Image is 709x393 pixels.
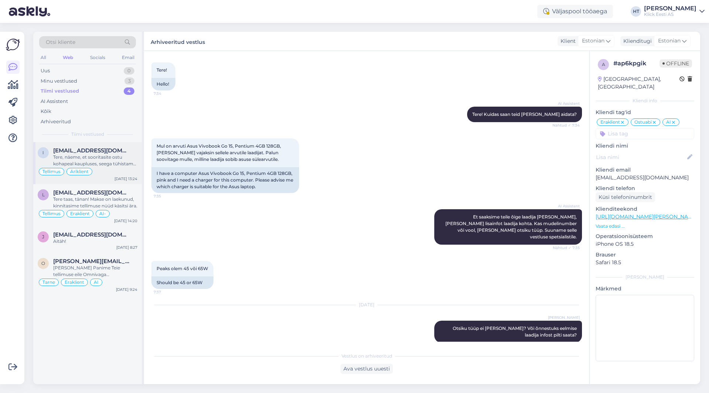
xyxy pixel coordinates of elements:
div: Aitäh! [53,238,137,245]
span: Tere! Kuidas saan teid [PERSON_NAME] aidata? [472,111,577,117]
span: AI Assistent [552,101,580,106]
span: jurijesmin@gmail.com [53,231,130,238]
div: Küsi telefoninumbrit [596,192,655,202]
div: 0 [124,67,134,75]
span: olaf@ohv.ee [53,258,130,265]
p: Kliendi email [596,166,694,174]
span: 7:34 [154,91,181,96]
span: Eraklient [65,280,84,285]
span: AI- [99,211,106,216]
div: Tere, näeme, et sooritasite ostu kohapeal kaupluses, seega tühistame epoe tellimuse ära. [53,154,137,167]
div: AI Assistent [41,98,68,105]
div: Should be 45 or 65W [151,276,213,289]
span: Nähtud ✓ 7:35 [552,245,580,251]
div: [DATE] 13:24 [114,176,137,182]
div: [PERSON_NAME] Panime Teie tellimuse eile Omnivaga [PERSON_NAME]. Kõigi eelduste kohaselt peaks [P... [53,265,137,278]
p: Operatsioonisüsteem [596,232,694,240]
span: Estonian [582,37,604,45]
a: [URL][DOMAIN_NAME][PERSON_NAME] [596,213,698,220]
div: Uus [41,67,50,75]
span: AI Assistent [552,203,580,209]
span: info@etselekter.ee [53,147,130,154]
div: Tiimi vestlused [41,87,79,95]
span: Tere! [157,67,167,73]
span: Tiimi vestlused [71,131,104,138]
p: Klienditeekond [596,205,694,213]
span: i [42,150,44,155]
span: Tellimus [42,211,61,216]
span: Otsi kliente [46,38,75,46]
div: Kõik [41,108,51,115]
span: Offline [660,59,692,68]
div: Socials [89,53,107,62]
span: AI [666,120,671,124]
div: 4 [124,87,134,95]
span: [PERSON_NAME] [548,315,580,320]
p: Brauser [596,251,694,259]
div: [PERSON_NAME] [596,274,694,280]
span: Peaks olem 45 või 65W [157,266,208,271]
div: HT [631,6,641,17]
div: Ava vestlus uuesti [340,364,393,374]
span: Tellimus [42,169,61,174]
p: Safari 18.5 [596,259,694,266]
span: Ostuabi [634,120,652,124]
span: Äriklient [70,169,89,174]
p: Vaata edasi ... [596,223,694,230]
div: 3 [124,77,134,85]
div: [DATE] 9:24 [116,287,137,292]
span: Tarne [42,280,55,285]
div: Hello! [151,78,175,90]
span: 7:35 [154,193,181,199]
span: Eraklient [600,120,620,124]
input: Lisa tag [596,128,694,139]
span: Et saaksime teile õige laadija [PERSON_NAME], [PERSON_NAME] lisainfot laadija kohta. Kas mudelinu... [445,214,578,239]
a: [PERSON_NAME]Klick Eesti AS [644,6,705,17]
label: Arhiveeritud vestlus [151,36,205,46]
input: Lisa nimi [596,153,686,161]
span: Otsiku tüüp ei [PERSON_NAME]? Või õnnestuks eelmise laadija infost pilti saata? [453,325,578,338]
span: Estonian [658,37,681,45]
div: [DATE] 14:20 [114,218,137,224]
span: Mul on arvuti Asus Vivobook Go 15, Pentium 4GB 128GB, [PERSON_NAME] vajaksin sellele arvutile laa... [157,143,282,162]
div: Tere taas, tänan! Makse on laekunud, kinnitasime tellimuse nüüd käsitsi ära. [53,196,137,209]
div: Minu vestlused [41,77,77,85]
span: 7:37 [154,289,181,295]
span: AI [94,280,99,285]
span: Eraklient [70,211,90,216]
span: Nähtud ✓ 7:34 [552,123,580,128]
div: All [39,53,48,62]
p: Kliendi telefon [596,185,694,192]
span: l [42,192,45,197]
p: [EMAIL_ADDRESS][DOMAIN_NAME] [596,174,694,182]
span: o [41,261,45,266]
p: Kliendi nimi [596,142,694,150]
div: Arhiveeritud [41,118,71,125]
span: j [42,234,44,239]
div: Klient [558,37,576,45]
p: iPhone OS 18.5 [596,240,694,248]
div: Klick Eesti AS [644,11,696,17]
div: [DATE] 8:27 [116,245,137,250]
div: Väljaspool tööaega [537,5,613,18]
p: Märkmed [596,285,694,293]
span: lisettecarolineanton@gmail.com [53,189,130,196]
img: Askly Logo [6,38,20,52]
span: Vestlus on arhiveeritud [342,353,392,359]
div: Kliendi info [596,97,694,104]
div: [PERSON_NAME] [644,6,696,11]
div: [GEOGRAPHIC_DATA], [GEOGRAPHIC_DATA] [598,75,679,91]
div: [DATE] [151,301,582,308]
div: Web [61,53,75,62]
div: Email [120,53,136,62]
div: I have a computer Asus Vivobook Go 15, Pentium 4GB 128GB, pink and I need a charger for this comp... [151,167,299,193]
span: a [602,62,605,67]
div: # ap6kpgik [613,59,660,68]
div: Klienditugi [620,37,652,45]
p: Kliendi tag'id [596,108,694,116]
